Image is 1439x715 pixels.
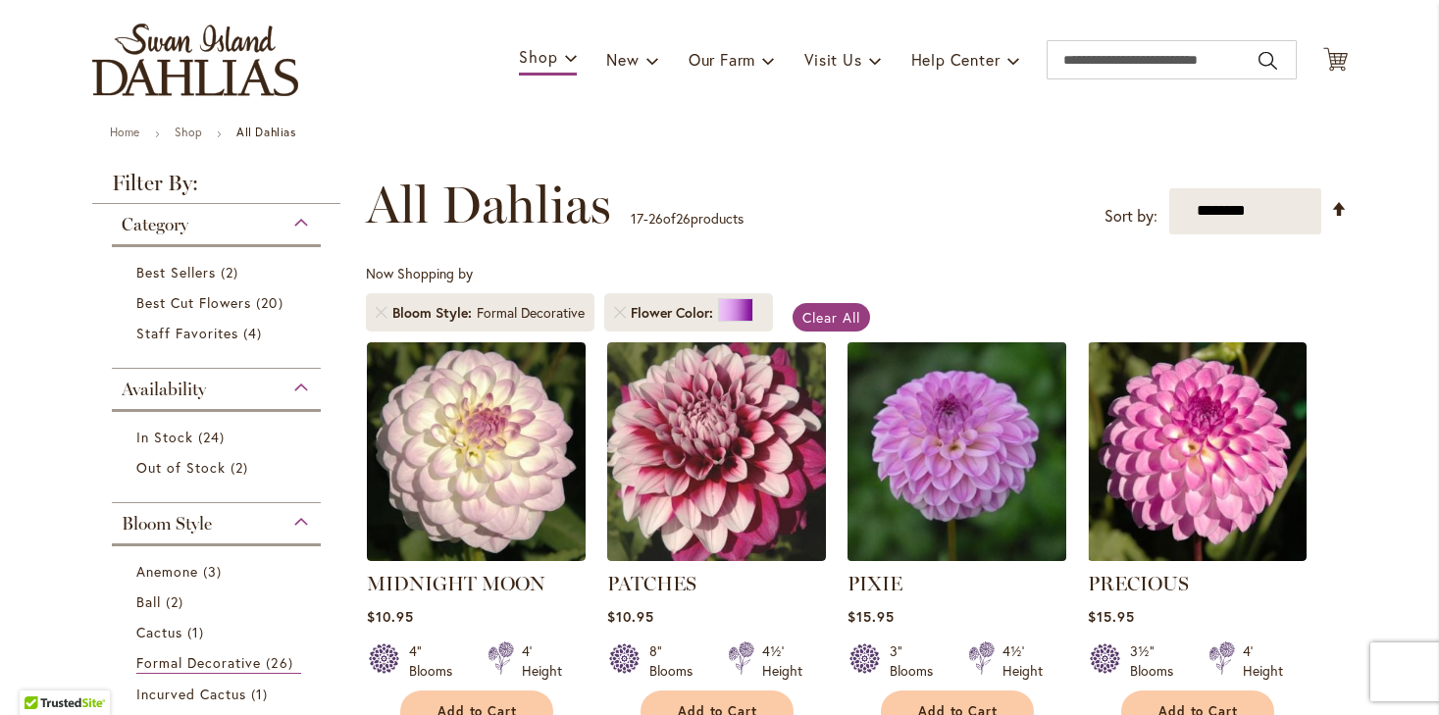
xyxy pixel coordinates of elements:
a: PIXIE [848,572,902,595]
span: In Stock [136,428,193,446]
a: Cactus 1 [136,622,302,642]
a: PRECIOUS [1088,572,1189,595]
div: 4' Height [1243,641,1283,681]
a: Patches [607,546,826,565]
a: Staff Favorites [136,323,302,343]
span: Anemone [136,562,198,581]
span: 1 [187,622,209,642]
div: 3" Blooms [890,641,945,681]
span: $10.95 [607,607,654,626]
span: 4 [243,323,267,343]
span: $10.95 [367,607,414,626]
a: Formal Decorative 26 [136,652,302,674]
span: Shop [519,46,557,67]
span: $15.95 [848,607,895,626]
span: Flower Color [631,303,718,323]
a: Best Cut Flowers [136,292,302,313]
span: Availability [122,379,206,400]
span: 20 [256,292,287,313]
span: 24 [198,427,230,447]
a: MIDNIGHT MOON [367,546,586,565]
a: Home [110,125,140,139]
span: Bloom Style [392,303,477,323]
span: Out of Stock [136,458,227,477]
a: PATCHES [607,572,696,595]
span: Help Center [911,49,1001,70]
span: 2 [166,591,188,612]
strong: All Dahlias [236,125,296,139]
div: 4' Height [522,641,562,681]
div: 4½' Height [762,641,802,681]
span: Our Farm [689,49,755,70]
span: 26 [266,652,297,673]
span: All Dahlias [366,176,611,234]
span: Incurved Cactus [136,685,247,703]
span: New [606,49,639,70]
span: $15.95 [1088,607,1135,626]
a: Remove Flower Color Purple [614,307,626,319]
span: Visit Us [804,49,861,70]
a: Best Sellers [136,262,302,282]
img: Patches [607,342,826,561]
a: Ball 2 [136,591,302,612]
a: Incurved Cactus 1 [136,684,302,704]
span: Category [122,214,188,235]
a: In Stock 24 [136,427,302,447]
a: Shop [175,125,202,139]
a: Remove Bloom Style Formal Decorative [376,307,387,319]
p: - of products [631,203,744,234]
span: Best Cut Flowers [136,293,252,312]
a: Anemone 3 [136,561,302,582]
span: 1 [251,684,273,704]
span: 26 [676,209,691,228]
span: 3 [203,561,227,582]
img: MIDNIGHT MOON [367,342,586,561]
span: 17 [631,209,643,228]
label: Sort by: [1105,198,1157,234]
span: 26 [648,209,663,228]
a: store logo [92,24,298,96]
span: Ball [136,592,161,611]
span: 2 [221,262,243,282]
a: Out of Stock 2 [136,457,302,478]
span: Now Shopping by [366,264,473,282]
span: 2 [231,457,253,478]
img: PIXIE [842,336,1071,566]
strong: Filter By: [92,173,341,204]
span: Cactus [136,623,182,641]
a: PIXIE [848,546,1066,565]
span: Best Sellers [136,263,217,281]
span: Staff Favorites [136,324,239,342]
div: 8" Blooms [649,641,704,681]
div: Formal Decorative [477,303,585,323]
a: Clear All [793,303,870,332]
img: PRECIOUS [1088,342,1307,561]
div: 4" Blooms [409,641,464,681]
span: Clear All [802,308,860,327]
span: Bloom Style [122,513,212,535]
iframe: Launch Accessibility Center [15,645,70,700]
div: 3½" Blooms [1130,641,1185,681]
a: PRECIOUS [1088,546,1307,565]
a: MIDNIGHT MOON [367,572,545,595]
span: Formal Decorative [136,653,262,672]
div: 4½' Height [1002,641,1043,681]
